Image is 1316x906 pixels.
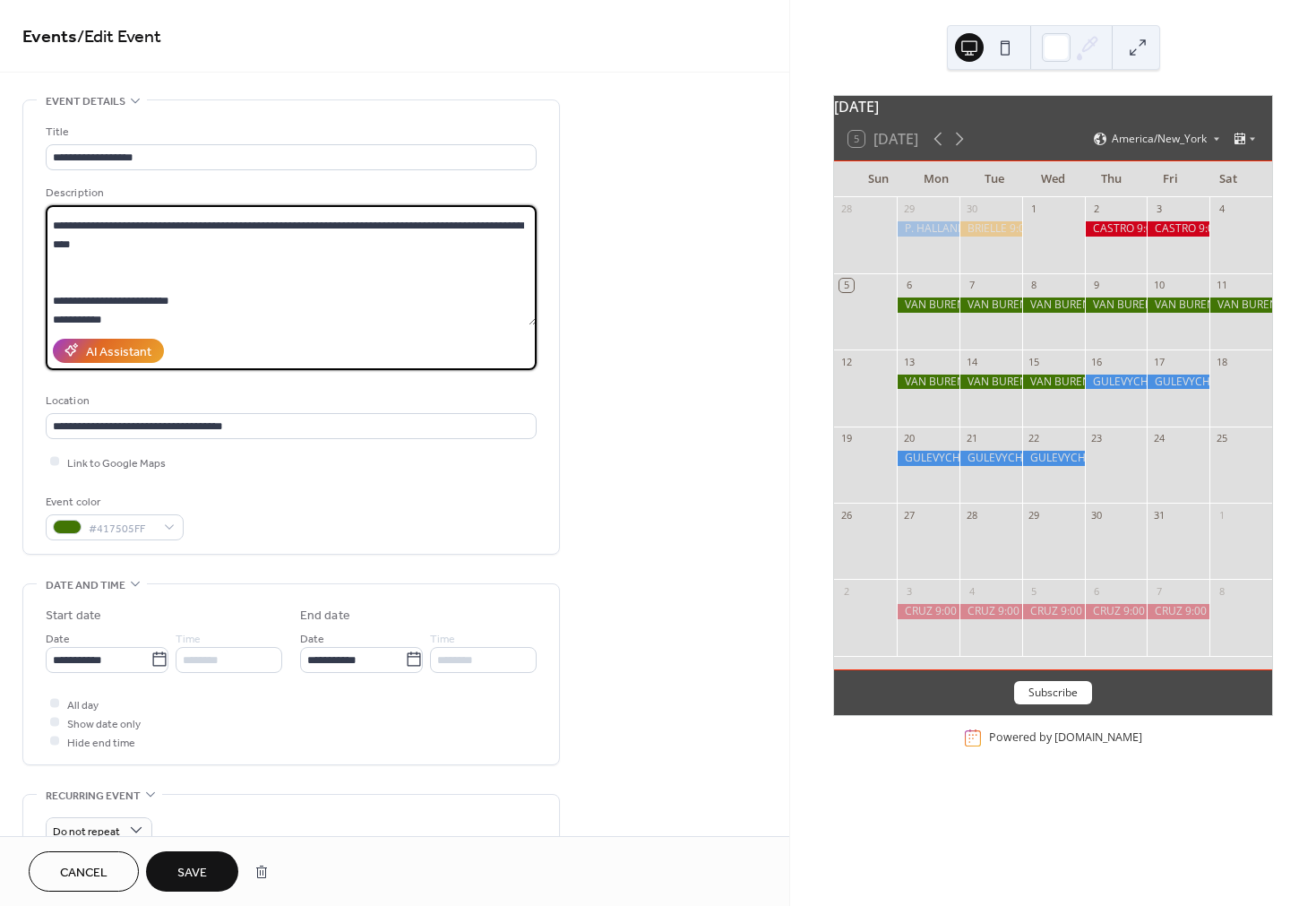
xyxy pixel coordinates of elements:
div: GULEVYCH [1085,375,1148,390]
div: CRUZ 9:00 am [1147,604,1209,619]
div: 13 [902,355,916,368]
div: VAN BUREN 9:00 AM [959,375,1022,390]
div: 1 [1028,203,1041,216]
a: Events [22,20,77,55]
div: VAN BUREN 9:00 AM [1147,298,1209,313]
span: America/New_York [1112,134,1207,144]
div: Sat [1200,161,1258,197]
div: 7 [1152,584,1165,598]
span: Hide end time [67,733,135,752]
div: 25 [1215,432,1228,445]
button: AI Assistant [53,339,164,363]
div: P. HALLANDALE [897,221,959,237]
div: 5 [1028,584,1041,598]
div: CASTRO 9:00 AM [1147,221,1209,237]
div: 22 [1028,432,1041,445]
span: Date [46,629,70,648]
div: 2 [1090,203,1104,216]
div: VAN BUREN 9:00 AM [897,375,959,390]
div: 28 [965,508,978,522]
div: 4 [1215,203,1228,216]
div: 2 [839,584,853,598]
div: 17 [1152,355,1165,368]
div: VAN BUREN 9:00 AM [897,298,959,313]
button: Save [146,851,238,892]
div: 7 [965,279,978,292]
div: 6 [1090,584,1104,598]
div: BRIELLE 9:00 AM [959,221,1022,237]
span: #417505FF [89,519,155,538]
span: Event details [46,92,125,111]
div: CRUZ 9:00 am [1085,604,1148,619]
div: 3 [1152,203,1165,216]
div: 15 [1028,355,1041,368]
div: 24 [1152,432,1165,445]
div: VAN BUREN 9:00 AM [1022,298,1085,313]
div: Title [46,123,533,142]
div: Fri [1141,161,1200,197]
span: Recurring event [46,787,141,806]
div: 29 [1028,508,1041,522]
div: CRUZ 9:00 am [897,604,959,619]
div: GULEVYCH [897,451,959,466]
span: Time [430,629,455,648]
div: 8 [1028,279,1041,292]
div: 28 [839,203,853,216]
div: End date [300,607,350,626]
div: 31 [1152,508,1165,522]
span: Date [300,629,324,648]
span: Do not repeat [53,821,120,841]
button: Subscribe [1014,681,1092,704]
div: Location [46,392,533,410]
a: [DOMAIN_NAME] [1054,730,1142,746]
div: Start date [46,607,101,626]
div: 26 [839,508,853,522]
span: Date and time [46,576,125,595]
div: 10 [1152,279,1165,292]
div: Thu [1082,161,1140,197]
div: 23 [1090,432,1104,445]
div: GULEVYCH [1022,451,1085,466]
div: [DATE] [834,96,1272,117]
div: 11 [1215,279,1228,292]
div: 14 [965,355,978,368]
div: 12 [839,355,853,368]
div: Tue [966,161,1024,197]
span: / Edit Event [77,20,161,55]
div: VAN BUREN 9:00 AM [1085,298,1148,313]
div: VAN BUREN 9:00 AM [1209,298,1272,313]
span: Link to Google Maps [67,453,166,472]
div: 3 [902,584,916,598]
span: Save [177,864,207,883]
div: VAN BUREN 9:00 AM [959,298,1022,313]
div: 29 [902,203,916,216]
div: 4 [965,584,978,598]
div: Event color [46,493,180,512]
span: Time [176,629,201,648]
div: 5 [839,279,853,292]
button: Cancel [29,851,139,892]
span: Cancel [60,864,108,883]
div: 8 [1215,584,1228,598]
div: Sun [848,161,907,197]
div: CRUZ 9:00 am [959,604,1022,619]
div: 6 [902,279,916,292]
div: 27 [902,508,916,522]
span: All day [67,695,99,714]
div: 9 [1090,279,1104,292]
div: Wed [1024,161,1082,197]
div: CRUZ 9:00 am [1022,604,1085,619]
div: Description [46,184,533,203]
div: GULEVYCH [1147,375,1209,390]
div: GULEVYCH [959,451,1022,466]
div: Powered by [989,730,1142,746]
div: 30 [1090,508,1104,522]
div: 16 [1090,355,1104,368]
div: 19 [839,432,853,445]
div: Mon [907,161,966,197]
div: CASTRO 9:00 AM [1085,221,1148,237]
div: 18 [1215,355,1228,368]
div: 30 [965,203,978,216]
div: VAN BUREN 9:00 AM [1022,375,1085,390]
